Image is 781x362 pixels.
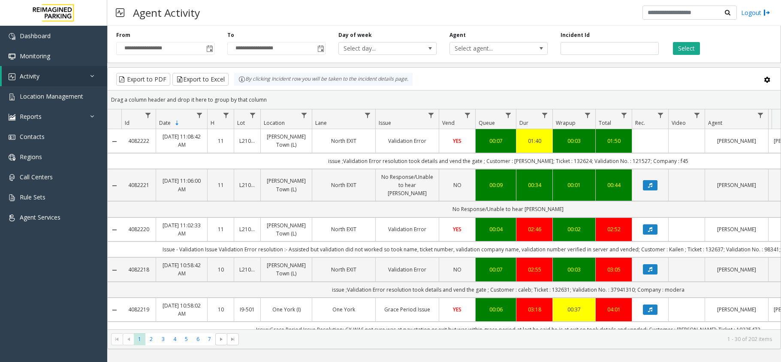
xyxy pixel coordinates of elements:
a: Queue Filter Menu [503,109,514,121]
a: Video Filter Menu [691,109,703,121]
label: Incident Id [561,31,590,39]
span: Video [672,119,686,127]
a: 4082220 [127,225,151,233]
a: YES [444,137,470,145]
a: 03:18 [522,305,547,314]
kendo-pager-info: 1 - 30 of 202 items [244,335,772,343]
a: [DATE] 11:06:00 AM [161,177,202,193]
span: Page 4 [169,333,181,345]
a: H Filter Menu [220,109,232,121]
span: Go to the next page [218,336,225,343]
span: H [211,119,214,127]
a: Collapse Details [108,138,121,145]
span: Lane [315,119,327,127]
img: 'icon' [9,154,15,161]
a: [DATE] 10:58:02 AM [161,302,202,318]
span: Sortable [174,120,181,127]
span: Date [159,119,171,127]
span: Toggle popup [316,42,325,54]
a: Validation Error [381,225,434,233]
a: Location Filter Menu [299,109,310,121]
label: Day of week [338,31,372,39]
span: Monitoring [20,52,50,60]
img: 'icon' [9,214,15,221]
a: I9-501 [239,305,255,314]
a: NO [444,265,470,274]
span: Call Centers [20,173,53,181]
a: 00:09 [481,181,511,189]
span: Page 1 [134,333,145,345]
span: Rec. [635,119,645,127]
a: Agent Filter Menu [755,109,766,121]
span: NO [453,266,461,273]
a: L21088000 [239,137,255,145]
a: 11 [213,137,229,145]
a: 10 [213,305,229,314]
a: North EXIT [317,137,370,145]
div: 00:37 [558,305,590,314]
a: One York (I) [266,305,307,314]
a: Date Filter Menu [194,109,205,121]
a: Vend Filter Menu [462,109,473,121]
a: Rec. Filter Menu [655,109,666,121]
div: Drag a column header and drop it here to group by that column [108,92,781,107]
a: 00:02 [558,225,590,233]
span: Queue [479,119,495,127]
a: [PERSON_NAME] Town (L) [266,261,307,278]
span: Wrapup [556,119,576,127]
div: Data table [108,109,781,329]
a: Wrapup Filter Menu [582,109,594,121]
a: NO [444,181,470,189]
a: 00:34 [522,181,547,189]
a: North EXIT [317,181,370,189]
span: Page 3 [157,333,169,345]
a: 4082222 [127,137,151,145]
a: YES [444,225,470,233]
span: Select day... [339,42,417,54]
span: Lot [237,119,245,127]
span: Agent Services [20,213,60,221]
a: No Response/Unable to hear [PERSON_NAME] [381,173,434,198]
a: 01:50 [601,137,627,145]
a: 00:07 [481,137,511,145]
span: Rule Sets [20,193,45,201]
a: Id Filter Menu [142,109,154,121]
span: Location Management [20,92,83,100]
button: Export to PDF [116,73,170,86]
span: Dashboard [20,32,51,40]
img: 'icon' [9,94,15,100]
div: 04:01 [601,305,627,314]
div: By clicking Incident row you will be taken to the incident details page. [234,73,413,86]
a: 4082221 [127,181,151,189]
a: [PERSON_NAME] [710,305,763,314]
span: Go to the last page [227,333,238,345]
img: 'icon' [9,134,15,141]
a: L21088000 [239,265,255,274]
a: Lane Filter Menu [362,109,374,121]
a: One York [317,305,370,314]
a: Dur Filter Menu [539,109,551,121]
img: 'icon' [9,53,15,60]
h3: Agent Activity [129,2,204,23]
a: 02:55 [522,265,547,274]
a: L21088000 [239,181,255,189]
span: Go to the last page [229,336,236,343]
a: Validation Error [381,265,434,274]
a: 10 [213,265,229,274]
span: Location [264,119,285,127]
button: Export to Excel [172,73,229,86]
a: 11 [213,181,229,189]
img: 'icon' [9,174,15,181]
span: Page 2 [145,333,157,345]
a: YES [444,305,470,314]
a: 00:03 [558,265,590,274]
span: YES [453,137,461,145]
a: 4082218 [127,265,151,274]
